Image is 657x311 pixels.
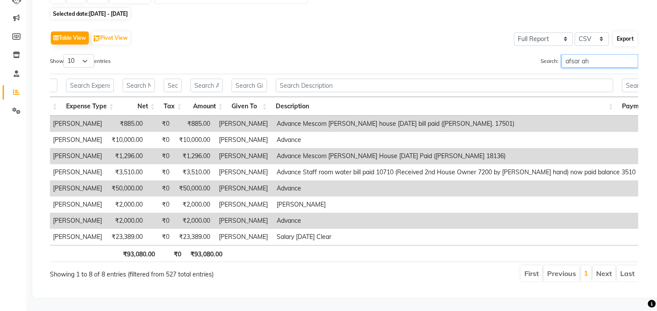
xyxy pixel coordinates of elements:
td: Salary [DATE] Clear [272,229,640,245]
th: Amount: activate to sort column ascending [186,97,227,116]
td: [PERSON_NAME] [214,132,272,148]
button: Table View [51,31,89,45]
td: [PERSON_NAME] [49,132,106,148]
th: ₹93,080.00 [186,245,227,262]
th: Tax: activate to sort column ascending [159,97,186,116]
td: Advance Staff room water bill paid 10710 (Received 2nd House Owner 7200 by [PERSON_NAME] hand) no... [272,164,640,180]
td: ₹0 [147,132,174,148]
label: Show entries [50,54,111,68]
td: Advance [272,180,640,197]
td: [PERSON_NAME] [214,116,272,132]
td: ₹1,296.00 [174,148,214,164]
td: Advance [272,132,640,148]
td: ₹50,000.00 [106,180,147,197]
th: ₹0 [159,245,186,262]
td: ₹0 [147,116,174,132]
td: [PERSON_NAME] [214,213,272,229]
td: [PERSON_NAME] [214,229,272,245]
td: ₹10,000.00 [106,132,147,148]
td: [PERSON_NAME] [272,197,640,213]
td: ₹2,000.00 [174,197,214,213]
td: Advance Mescom [PERSON_NAME] House [DATE] Paid ([PERSON_NAME] 18136) [272,148,640,164]
td: ₹0 [147,213,174,229]
input: Search Description [276,79,613,92]
td: ₹10,000.00 [174,132,214,148]
td: [PERSON_NAME] [214,164,272,180]
td: ₹2,000.00 [174,213,214,229]
td: ₹50,000.00 [174,180,214,197]
td: Advance [272,213,640,229]
span: [DATE] - [DATE] [89,10,128,17]
a: 1 [584,269,588,277]
th: Given To: activate to sort column ascending [227,97,271,116]
div: Showing 1 to 8 of 8 entries (filtered from 527 total entries) [50,265,288,279]
td: ₹23,389.00 [174,229,214,245]
td: ₹1,296.00 [106,148,147,164]
td: ₹23,389.00 [106,229,147,245]
input: Search Expense Type [66,79,114,92]
td: ₹2,000.00 [106,197,147,213]
td: [PERSON_NAME] [214,148,272,164]
button: Export [613,31,637,46]
td: ₹0 [147,148,174,164]
td: ₹0 [147,180,174,197]
td: ₹0 [147,197,174,213]
td: [PERSON_NAME] [49,213,106,229]
input: Search: [562,54,638,68]
input: Search Given To [232,79,267,92]
td: ₹885.00 [106,116,147,132]
td: [PERSON_NAME] [49,116,106,132]
select: Showentries [63,54,94,68]
input: Search Amount [190,79,223,92]
td: [PERSON_NAME] [214,180,272,197]
td: Advance Mescom [PERSON_NAME] house [DATE] bill paid ([PERSON_NAME]. 17501) [272,116,640,132]
td: [PERSON_NAME] [49,197,106,213]
td: ₹3,510.00 [174,164,214,180]
td: ₹0 [147,229,174,245]
td: [PERSON_NAME] [49,148,106,164]
th: ₹93,080.00 [118,245,159,262]
label: Search: [541,54,638,68]
th: Net: activate to sort column ascending [118,97,159,116]
td: ₹2,000.00 [106,213,147,229]
th: Description: activate to sort column ascending [271,97,618,116]
td: [PERSON_NAME] [49,164,106,180]
td: ₹3,510.00 [106,164,147,180]
input: Search Net [123,79,155,92]
td: [PERSON_NAME] [49,180,106,197]
td: ₹0 [147,164,174,180]
span: Selected date: [51,8,130,19]
input: Search Tax [164,79,182,92]
th: Expense Type: activate to sort column ascending [62,97,118,116]
button: Pivot View [91,31,130,45]
td: [PERSON_NAME] [214,197,272,213]
img: pivot.png [94,35,100,42]
td: [PERSON_NAME] [49,229,106,245]
td: ₹885.00 [174,116,214,132]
